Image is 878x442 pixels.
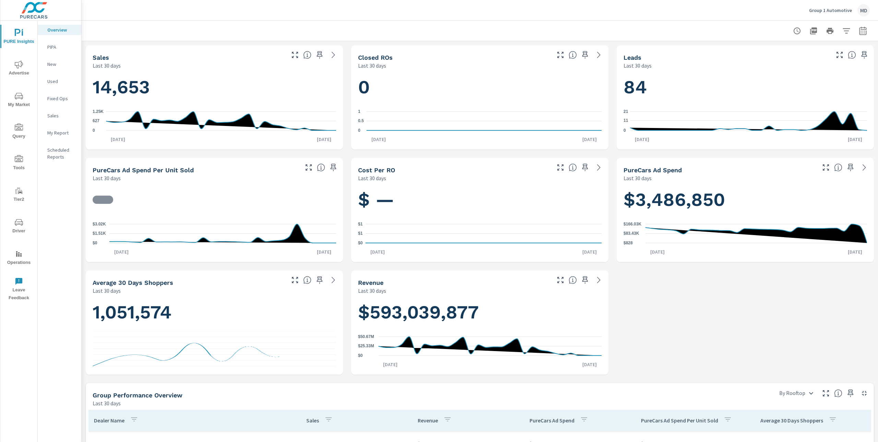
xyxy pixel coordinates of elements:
[624,174,652,182] p: Last 30 days
[834,49,845,60] button: Make Fullscreen
[2,277,35,302] span: Leave Feedback
[624,231,639,236] text: $83.43K
[859,162,870,173] a: See more details in report
[2,218,35,235] span: Driver
[580,49,591,60] span: Save this to your personalized report
[358,109,360,114] text: 1
[93,54,109,61] h5: Sales
[809,7,852,13] p: Group 1 Automotive
[38,128,81,138] div: My Report
[314,275,325,286] span: Save this to your personalized report
[2,250,35,267] span: Operations
[775,387,818,399] div: By Rooftop
[578,248,602,255] p: [DATE]
[93,392,182,399] h5: Group Performance Overview
[38,93,81,104] div: Fixed Ops
[624,61,652,70] p: Last 30 days
[47,95,76,102] p: Fixed Ops
[93,166,194,174] h5: PureCars Ad Spend Per Unit Sold
[843,136,867,143] p: [DATE]
[641,417,718,424] p: PureCars Ad Spend Per Unit Sold
[358,279,383,286] h5: Revenue
[645,248,669,255] p: [DATE]
[93,287,121,295] p: Last 30 days
[859,388,870,399] button: Minimize Widget
[578,361,602,368] p: [DATE]
[109,248,133,255] p: [DATE]
[807,24,820,38] button: "Export Report to PDF"
[38,59,81,69] div: New
[834,389,842,397] span: Understand group performance broken down by various segments. Use the dropdown in the upper right...
[580,162,591,173] span: Save this to your personalized report
[358,54,393,61] h5: Closed ROs
[358,128,360,133] text: 0
[418,417,438,424] p: Revenue
[38,25,81,35] div: Overview
[303,276,311,284] span: A rolling 30 day total of daily Shoppers on the dealership website, averaged over the selected da...
[358,166,395,174] h5: Cost per RO
[358,231,363,236] text: $1
[358,119,364,124] text: 0.5
[843,248,867,255] p: [DATE]
[94,417,124,424] p: Dealer Name
[93,241,97,245] text: $0
[367,136,391,143] p: [DATE]
[47,129,76,136] p: My Report
[47,61,76,68] p: New
[2,92,35,109] span: My Market
[555,162,566,173] button: Make Fullscreen
[2,124,35,140] span: Query
[303,162,314,173] button: Make Fullscreen
[47,44,76,50] p: PIPA
[358,301,602,324] h1: $593,039,877
[820,162,831,173] button: Make Fullscreen
[530,417,574,424] p: PureCars Ad Spend
[312,248,336,255] p: [DATE]
[593,49,604,60] a: See more details in report
[93,174,121,182] p: Last 30 days
[624,188,867,211] h1: $3,486,850
[358,222,363,226] text: $1
[624,75,867,99] h1: 84
[569,163,577,172] span: Average cost incurred by the dealership from each Repair Order closed over the selected date rang...
[38,110,81,121] div: Sales
[760,417,823,424] p: Average 30 Days Shoppers
[569,51,577,59] span: Number of Repair Orders Closed by the selected dealership group over the selected time range. [So...
[820,388,831,399] button: Make Fullscreen
[624,166,682,174] h5: PureCars Ad Spend
[38,76,81,86] div: Used
[358,353,363,358] text: $0
[303,51,311,59] span: Number of vehicles sold by the dealership over the selected date range. [Source: This data is sou...
[38,145,81,162] div: Scheduled Reports
[314,49,325,60] span: Save this to your personalized report
[580,275,591,286] span: Save this to your personalized report
[328,275,339,286] a: See more details in report
[2,29,35,46] span: PURE Insights
[47,112,76,119] p: Sales
[857,4,870,16] div: MD
[358,174,386,182] p: Last 30 days
[93,231,106,236] text: $1.51K
[289,49,300,60] button: Make Fullscreen
[47,78,76,85] p: Used
[93,279,173,286] h5: Average 30 Days Shoppers
[840,24,853,38] button: Apply Filters
[624,241,633,245] text: $828
[555,49,566,60] button: Make Fullscreen
[93,222,106,226] text: $3.02K
[47,26,76,33] p: Overview
[328,49,339,60] a: See more details in report
[593,162,604,173] a: See more details in report
[378,361,402,368] p: [DATE]
[366,248,390,255] p: [DATE]
[106,136,130,143] p: [DATE]
[358,287,386,295] p: Last 30 days
[859,49,870,60] span: Save this to your personalized report
[93,109,104,114] text: 1.25K
[328,162,339,173] span: Save this to your personalized report
[93,119,99,124] text: 627
[358,334,374,339] text: $50.67M
[593,275,604,286] a: See more details in report
[578,136,602,143] p: [DATE]
[93,61,121,70] p: Last 30 days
